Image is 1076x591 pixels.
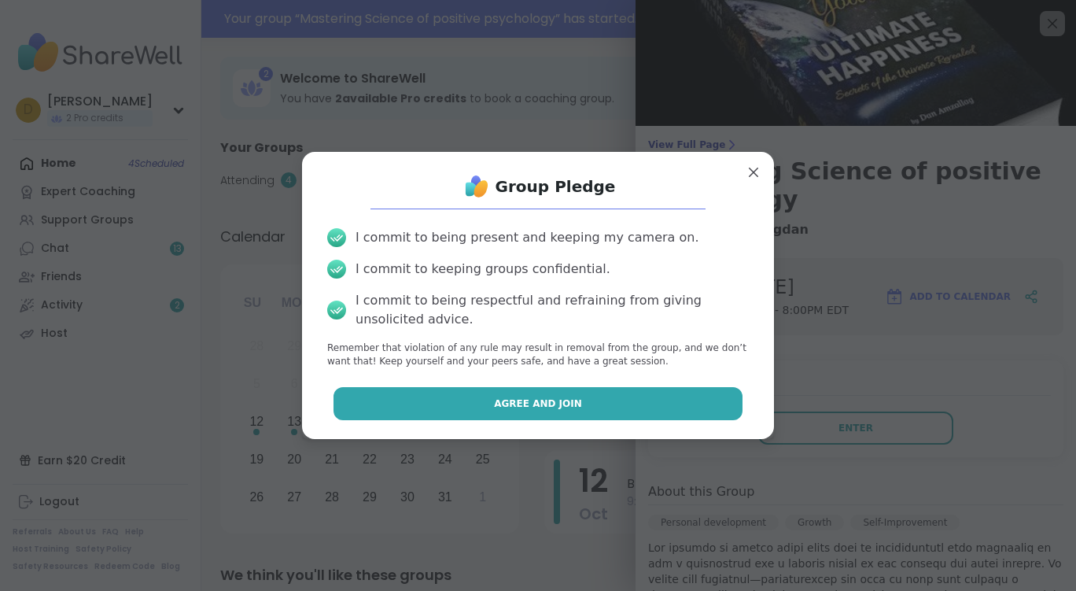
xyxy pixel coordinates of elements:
[356,260,610,279] div: I commit to keeping groups confidential.
[327,342,749,368] p: Remember that violation of any rule may result in removal from the group, and we don’t want that!...
[461,171,492,202] img: ShareWell Logo
[356,291,749,329] div: I commit to being respectful and refraining from giving unsolicited advice.
[496,175,616,198] h1: Group Pledge
[333,387,743,420] button: Agree and Join
[356,228,698,247] div: I commit to being present and keeping my camera on.
[494,397,582,411] span: Agree and Join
